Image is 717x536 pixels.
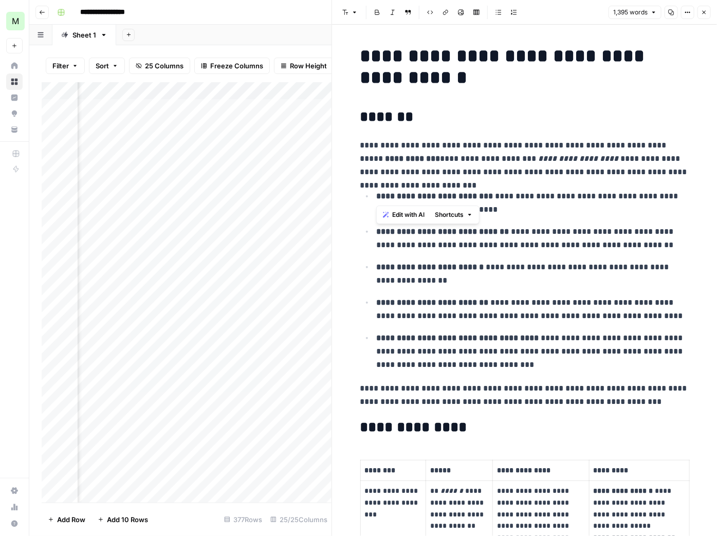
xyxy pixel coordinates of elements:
a: Opportunities [6,105,23,122]
button: Help + Support [6,515,23,532]
div: 377 Rows [220,511,266,528]
span: 25 Columns [145,61,183,71]
a: Insights [6,89,23,106]
span: Shortcuts [435,210,464,219]
a: Settings [6,483,23,499]
a: Usage [6,499,23,515]
span: Edit with AI [392,210,425,219]
button: Filter [46,58,85,74]
button: Shortcuts [431,208,477,221]
span: 1,395 words [613,8,648,17]
button: Row Height [274,58,334,74]
a: Browse [6,73,23,90]
button: Add Row [42,511,91,528]
a: Home [6,58,23,74]
span: Sort [96,61,109,71]
a: Sheet 1 [52,25,116,45]
span: Add Row [57,514,85,525]
button: Workspace: Mailjet [6,8,23,34]
a: Your Data [6,121,23,138]
button: Edit with AI [379,208,429,221]
span: Row Height [290,61,327,71]
div: 25/25 Columns [266,511,332,528]
span: M [12,15,19,27]
span: Freeze Columns [210,61,263,71]
button: Add 10 Rows [91,511,154,528]
span: Filter [52,61,69,71]
button: 25 Columns [129,58,190,74]
div: Sheet 1 [72,30,96,40]
button: Sort [89,58,125,74]
span: Add 10 Rows [107,514,148,525]
button: 1,395 words [609,6,661,19]
button: Freeze Columns [194,58,270,74]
